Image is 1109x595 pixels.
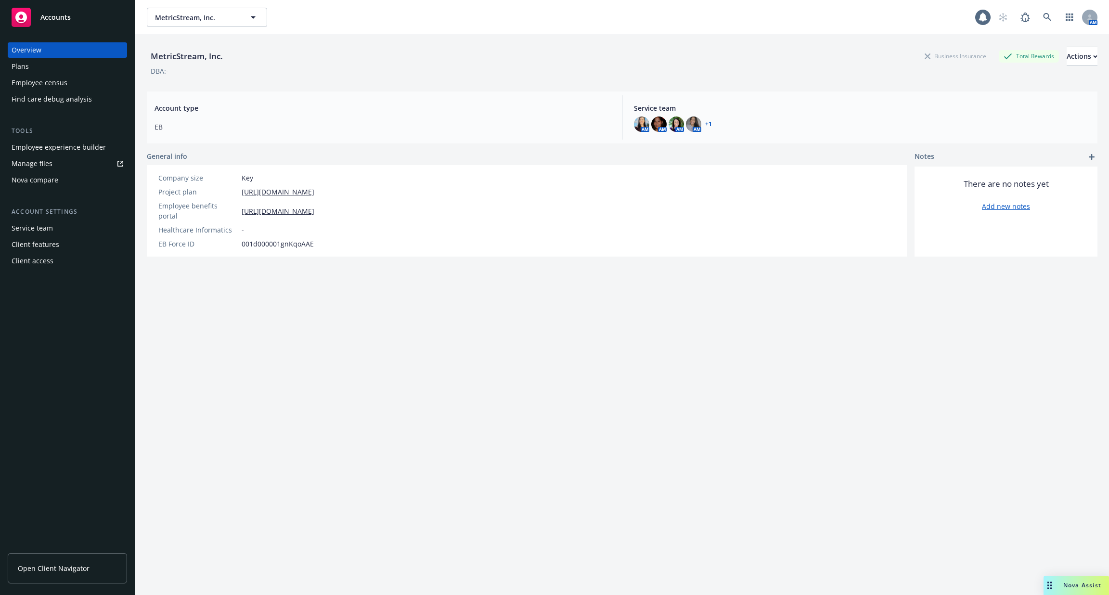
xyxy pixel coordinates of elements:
a: Accounts [8,4,127,31]
div: Total Rewards [999,50,1059,62]
a: Add new notes [982,201,1030,211]
span: Account type [155,103,610,113]
div: Employee benefits portal [158,201,238,221]
img: photo [634,116,649,132]
span: EB [155,122,610,132]
div: Business Insurance [920,50,991,62]
a: [URL][DOMAIN_NAME] [242,187,314,197]
div: Account settings [8,207,127,217]
div: Healthcare Informatics [158,225,238,235]
button: Nova Assist [1044,576,1109,595]
span: Key [242,173,253,183]
span: Accounts [40,13,71,21]
button: Actions [1067,47,1097,66]
a: Service team [8,220,127,236]
div: Actions [1067,47,1097,65]
div: Client features [12,237,59,252]
button: MetricStream, Inc. [147,8,267,27]
div: Overview [12,42,41,58]
a: Manage files [8,156,127,171]
span: Nova Assist [1063,581,1101,589]
a: add [1086,151,1097,163]
div: Employee experience builder [12,140,106,155]
div: Manage files [12,156,52,171]
a: Plans [8,59,127,74]
a: Find care debug analysis [8,91,127,107]
span: MetricStream, Inc. [155,13,238,23]
div: Drag to move [1044,576,1056,595]
span: Open Client Navigator [18,563,90,573]
a: Switch app [1060,8,1079,27]
div: Client access [12,253,53,269]
a: +1 [705,121,712,127]
a: Nova compare [8,172,127,188]
span: 001d000001gnKqoAAE [242,239,314,249]
div: Plans [12,59,29,74]
a: Client access [8,253,127,269]
div: Employee census [12,75,67,91]
a: Report a Bug [1016,8,1035,27]
div: Find care debug analysis [12,91,92,107]
div: EB Force ID [158,239,238,249]
img: photo [686,116,701,132]
div: Tools [8,126,127,136]
span: General info [147,151,187,161]
a: Overview [8,42,127,58]
a: Start snowing [993,8,1013,27]
span: Service team [634,103,1090,113]
div: MetricStream, Inc. [147,50,227,63]
span: Notes [915,151,934,163]
div: Service team [12,220,53,236]
div: Nova compare [12,172,58,188]
div: Project plan [158,187,238,197]
span: - [242,225,244,235]
img: photo [669,116,684,132]
div: DBA: - [151,66,168,76]
span: There are no notes yet [964,178,1049,190]
a: Employee experience builder [8,140,127,155]
img: photo [651,116,667,132]
a: [URL][DOMAIN_NAME] [242,206,314,216]
a: Client features [8,237,127,252]
a: Search [1038,8,1057,27]
div: Company size [158,173,238,183]
a: Employee census [8,75,127,91]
